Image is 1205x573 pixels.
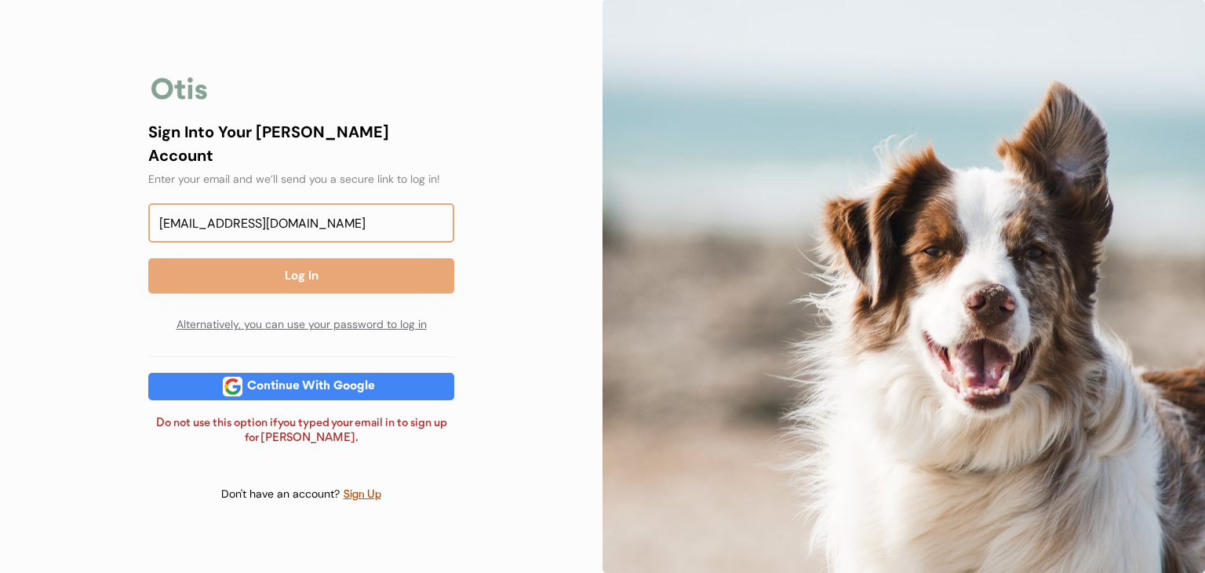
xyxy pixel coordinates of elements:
div: Alternatively, you can use your password to log in [148,309,454,341]
div: Do not use this option if you typed your email in to sign up for [PERSON_NAME]. [148,416,454,447]
div: Don't have an account? [221,487,343,502]
input: Email Address [148,203,454,243]
div: Sign Up [343,486,382,504]
div: Continue With Google [242,381,380,392]
div: Sign Into Your [PERSON_NAME] Account [148,120,454,167]
button: Log In [148,258,454,294]
div: Enter your email and we’ll send you a secure link to log in! [148,171,454,188]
